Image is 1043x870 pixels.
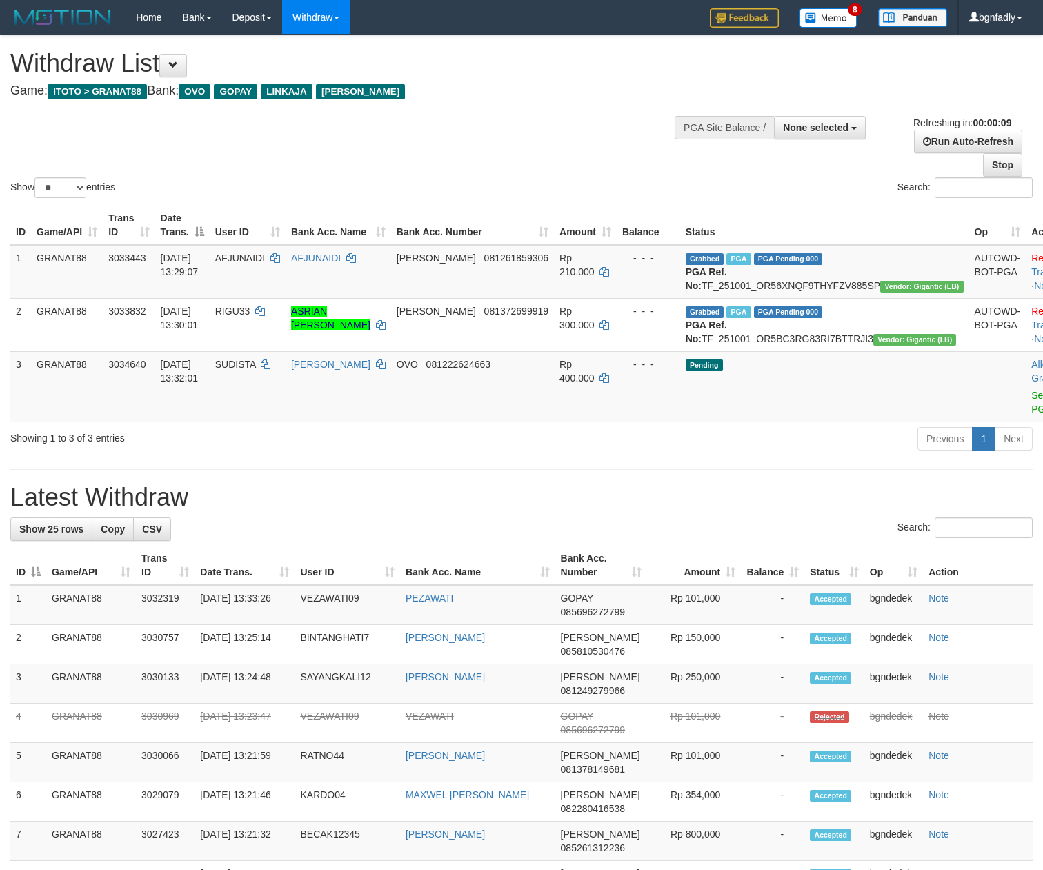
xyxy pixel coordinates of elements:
th: Game/API: activate to sort column ascending [46,546,136,585]
td: GRANAT88 [46,822,136,861]
img: MOTION_logo.png [10,7,115,28]
a: PEZAWATI [406,593,453,604]
h1: Latest Withdraw [10,484,1033,511]
td: 3 [10,351,31,422]
img: Feedback.jpg [710,8,779,28]
span: Rejected [810,711,848,723]
span: [DATE] 13:30:01 [161,306,199,330]
th: Bank Acc. Number: activate to sort column ascending [555,546,648,585]
a: Note [928,632,949,643]
span: Accepted [810,633,851,644]
span: Accepted [810,593,851,605]
strong: 00:00:09 [973,117,1011,128]
td: - [741,625,804,664]
label: Show entries [10,177,115,198]
div: Showing 1 to 3 of 3 entries [10,426,424,445]
span: [PERSON_NAME] [561,671,640,682]
span: Pending [686,359,723,371]
h4: Game: Bank: [10,84,682,98]
td: 3032319 [136,585,195,625]
span: Copy 082280416538 to clipboard [561,803,625,814]
td: - [741,704,804,743]
span: Copy 085810530476 to clipboard [561,646,625,657]
span: Copy 081372699919 to clipboard [484,306,548,317]
td: Rp 101,000 [647,585,741,625]
th: User ID: activate to sort column ascending [295,546,399,585]
td: 3030133 [136,664,195,704]
span: [PERSON_NAME] [397,306,476,317]
td: 2 [10,625,46,664]
td: AUTOWD-BOT-PGA [969,298,1026,351]
span: Accepted [810,672,851,684]
a: Run Auto-Refresh [914,130,1022,153]
a: Note [928,711,949,722]
a: Note [928,829,949,840]
td: VEZAWATI09 [295,704,399,743]
td: - [741,782,804,822]
span: [DATE] 13:32:01 [161,359,199,384]
a: [PERSON_NAME] [291,359,370,370]
a: Note [928,789,949,800]
td: GRANAT88 [46,585,136,625]
span: 3033443 [108,253,146,264]
select: Showentries [34,177,86,198]
td: [DATE] 13:21:46 [195,782,295,822]
span: Copy 085261312236 to clipboard [561,842,625,853]
th: Status [680,206,969,245]
td: bgndedek [864,585,923,625]
a: AFJUNAIDI [291,253,341,264]
td: - [741,585,804,625]
span: Copy 081222624663 to clipboard [426,359,490,370]
th: Amount: activate to sort column ascending [554,206,617,245]
th: Date Trans.: activate to sort column descending [155,206,210,245]
td: GRANAT88 [46,743,136,782]
th: User ID: activate to sort column ascending [210,206,286,245]
td: [DATE] 13:24:48 [195,664,295,704]
td: 3 [10,664,46,704]
span: 8 [848,3,862,16]
span: Copy 081378149681 to clipboard [561,764,625,775]
span: Copy 085696272799 to clipboard [561,606,625,617]
th: Game/API: activate to sort column ascending [31,206,103,245]
td: bgndedek [864,822,923,861]
span: RIGU33 [215,306,250,317]
img: Button%20Memo.svg [799,8,857,28]
th: Balance: activate to sort column ascending [741,546,804,585]
span: SUDISTA [215,359,256,370]
td: RATNO44 [295,743,399,782]
td: - [741,664,804,704]
a: [PERSON_NAME] [406,829,485,840]
span: Accepted [810,790,851,802]
a: Show 25 rows [10,517,92,541]
td: 1 [10,245,31,299]
button: None selected [774,116,866,139]
span: [PERSON_NAME] [316,84,405,99]
td: GRANAT88 [31,298,103,351]
span: Grabbed [686,253,724,265]
span: [DATE] 13:29:07 [161,253,199,277]
span: Vendor URL: https://dashboard.q2checkout.com/secure [880,281,964,293]
a: Note [928,671,949,682]
td: Rp 354,000 [647,782,741,822]
span: Rp 300.000 [559,306,595,330]
a: Stop [983,153,1022,177]
td: 6 [10,782,46,822]
a: MAXWEL [PERSON_NAME] [406,789,529,800]
span: Refreshing in: [913,117,1011,128]
td: bgndedek [864,664,923,704]
th: Bank Acc. Name: activate to sort column ascending [400,546,555,585]
td: BECAK12345 [295,822,399,861]
span: Copy [101,524,125,535]
td: GRANAT88 [46,782,136,822]
a: 1 [972,427,995,451]
td: bgndedek [864,743,923,782]
td: Rp 101,000 [647,704,741,743]
td: GRANAT88 [31,351,103,422]
td: [DATE] 13:23:47 [195,704,295,743]
a: [PERSON_NAME] [406,671,485,682]
span: Grabbed [686,306,724,318]
span: [PERSON_NAME] [561,632,640,643]
td: TF_251001_OR56XNQF9THYFZV885SP [680,245,969,299]
span: Marked by bgndedek [726,306,751,318]
a: Note [928,593,949,604]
